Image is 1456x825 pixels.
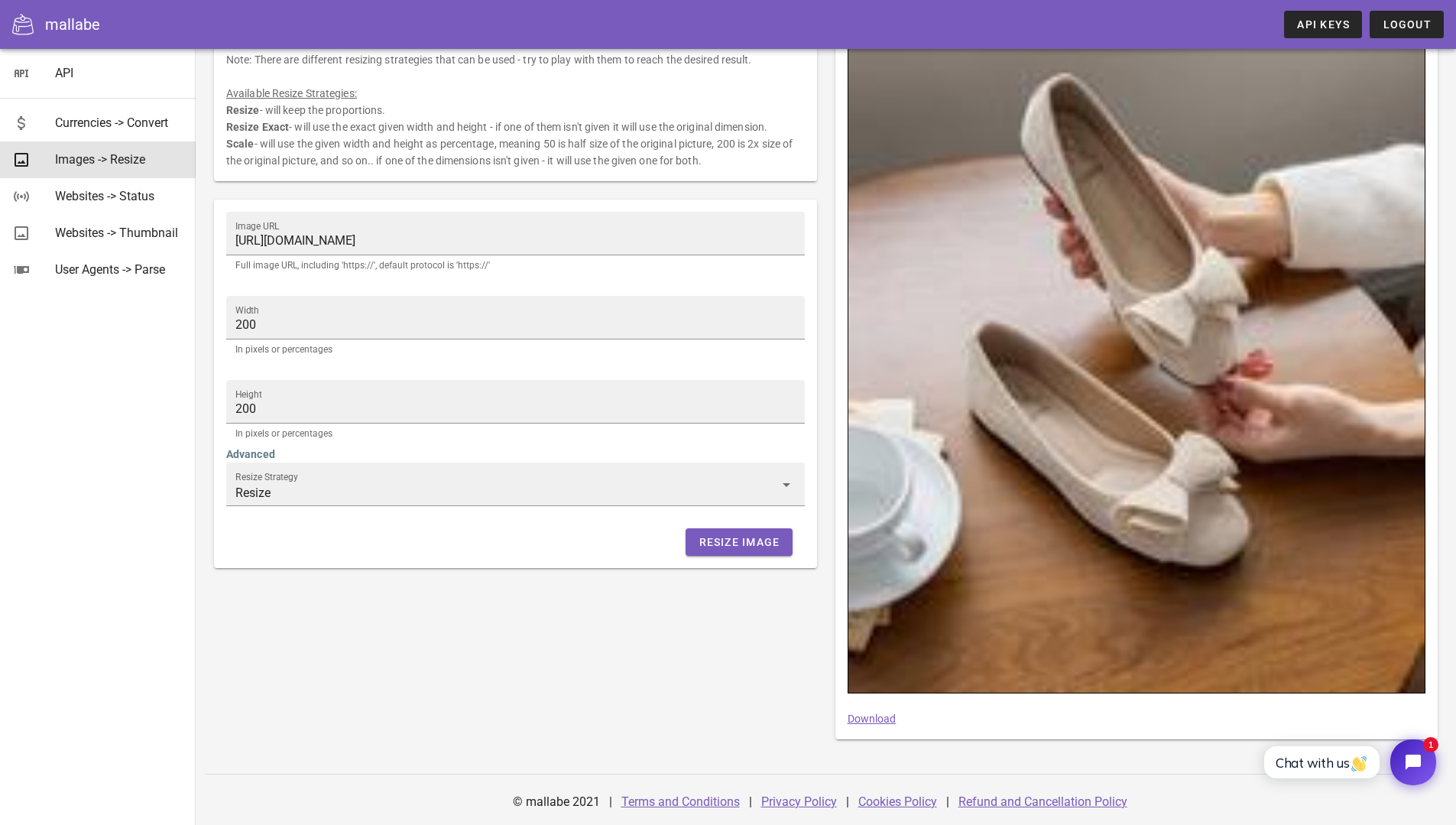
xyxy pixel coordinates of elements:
b: Resize [226,104,260,116]
div: mallabe [45,13,100,36]
div: Websites -> Thumbnail [55,226,183,240]
label: Resize Strategy [235,472,298,483]
div: | [609,784,612,820]
a: API Keys [1284,11,1362,38]
a: Refund and Cancellation Policy [958,794,1127,809]
iframe: Tidio Chat [1247,726,1449,798]
b: Scale [226,138,255,150]
div: API [55,66,183,80]
div: | [749,784,752,820]
div: In pixels or percentages [235,345,796,354]
span: Resize Image [698,536,780,548]
label: Image URL [235,221,280,232]
a: Privacy Policy [761,794,837,809]
u: Available Resize Strategies: [226,87,357,99]
a: Cookies Policy [858,794,937,809]
a: Terms and Conditions [621,794,740,809]
div: Currencies -> Convert [55,115,183,130]
a: Download [848,713,897,725]
label: Height [235,389,262,401]
div: Full image URL, including 'https://', default protocol is 'https://' [235,261,796,270]
label: Width [235,305,259,317]
div: Websites -> Status [55,189,183,203]
div: | [946,784,949,820]
div: Images -> Resize [55,152,183,167]
button: Logout [1370,11,1444,38]
div: © mallabe 2021 [504,784,609,820]
span: API Keys [1296,18,1350,31]
button: Resize Image [686,528,792,556]
div: | [846,784,849,820]
b: Resize Exact [226,121,289,133]
h4: Advanced [226,446,805,463]
span: Logout [1382,18,1432,31]
div: In pixels or percentages [235,429,796,438]
div: User Agents -> Parse [55,262,183,277]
